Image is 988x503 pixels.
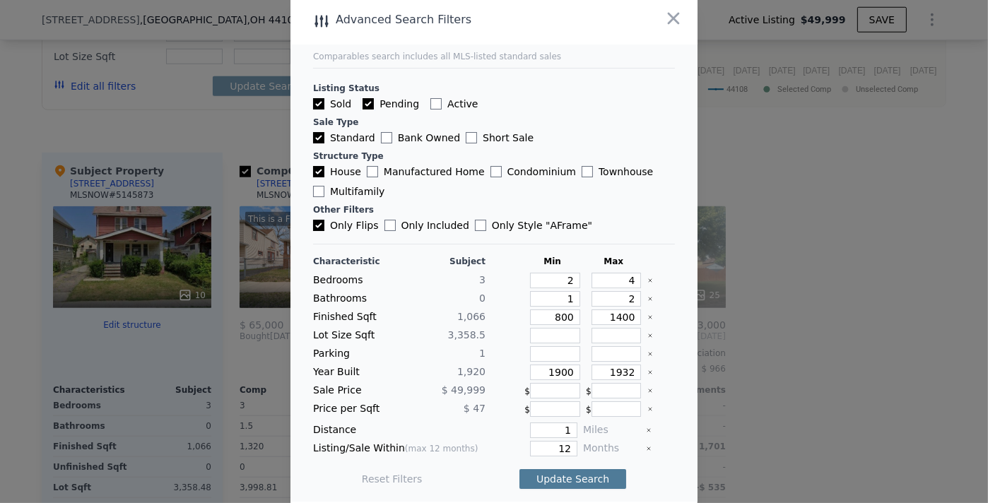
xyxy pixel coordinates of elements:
div: $ [586,401,642,417]
div: Comparables search includes all MLS-listed standard sales [313,51,675,62]
span: (max 12 months) [405,444,478,454]
label: Townhouse [582,165,653,179]
label: Standard [313,131,375,145]
button: Clear [646,427,652,433]
input: Standard [313,132,324,143]
input: Sold [313,98,324,110]
label: Only Included [384,218,469,232]
span: 0 [479,292,486,304]
label: Pending [363,97,419,111]
input: Condominium [490,166,502,177]
button: Clear [647,388,653,393]
div: Distance [313,422,486,438]
input: Active [430,98,442,110]
span: 3,358.5 [448,329,486,341]
div: Min [524,256,580,267]
div: $ [586,383,642,398]
label: Active [430,97,478,111]
span: 1,066 [457,311,486,322]
div: Sale Type [313,117,675,128]
div: Other Filters [313,204,675,215]
label: Short Sale [466,131,534,145]
span: $ 47 [464,403,486,414]
input: Bank Owned [381,132,392,143]
label: Sold [313,97,351,111]
span: $ 49,999 [442,384,486,396]
div: Structure Type [313,150,675,162]
input: Townhouse [582,166,593,177]
div: Subject [402,256,486,267]
button: Clear [647,296,653,302]
label: House [313,165,361,179]
button: Clear [647,278,653,283]
div: Bedrooms [313,273,396,288]
button: Clear [647,333,653,338]
div: Listing Status [313,83,675,94]
div: Advanced Search Filters [290,10,616,30]
button: Clear [646,446,652,451]
div: Parking [313,346,396,362]
div: Bathrooms [313,291,396,307]
button: Clear [647,314,653,320]
button: Update Search [519,469,626,489]
label: Only Style " AFrame " [475,218,592,232]
div: $ [524,401,580,417]
span: 1,920 [457,366,486,377]
div: Listing/Sale Within [313,441,486,456]
input: Multifamily [313,186,324,197]
input: Only Included [384,220,396,231]
label: Bank Owned [381,131,460,145]
button: Clear [647,369,653,375]
input: Only Style "AFrame" [475,220,486,231]
span: 1 [479,348,486,359]
div: Lot Size Sqft [313,328,396,343]
label: Multifamily [313,184,384,199]
label: Manufactured Home [367,165,485,179]
input: Pending [363,98,374,110]
div: Months [583,441,640,456]
button: Clear [647,351,653,357]
div: Miles [583,422,640,438]
div: Max [586,256,642,267]
input: Manufactured Home [367,166,378,177]
button: Reset [362,472,423,486]
input: Short Sale [466,132,477,143]
div: Finished Sqft [313,309,396,325]
div: Price per Sqft [313,401,396,417]
label: Condominium [490,165,576,179]
button: Clear [647,406,653,412]
input: Only Flips [313,220,324,231]
input: House [313,166,324,177]
div: Year Built [313,365,396,380]
div: Characteristic [313,256,396,267]
div: Sale Price [313,383,396,398]
div: $ [524,383,580,398]
label: Only Flips [313,218,379,232]
span: 3 [479,274,486,285]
